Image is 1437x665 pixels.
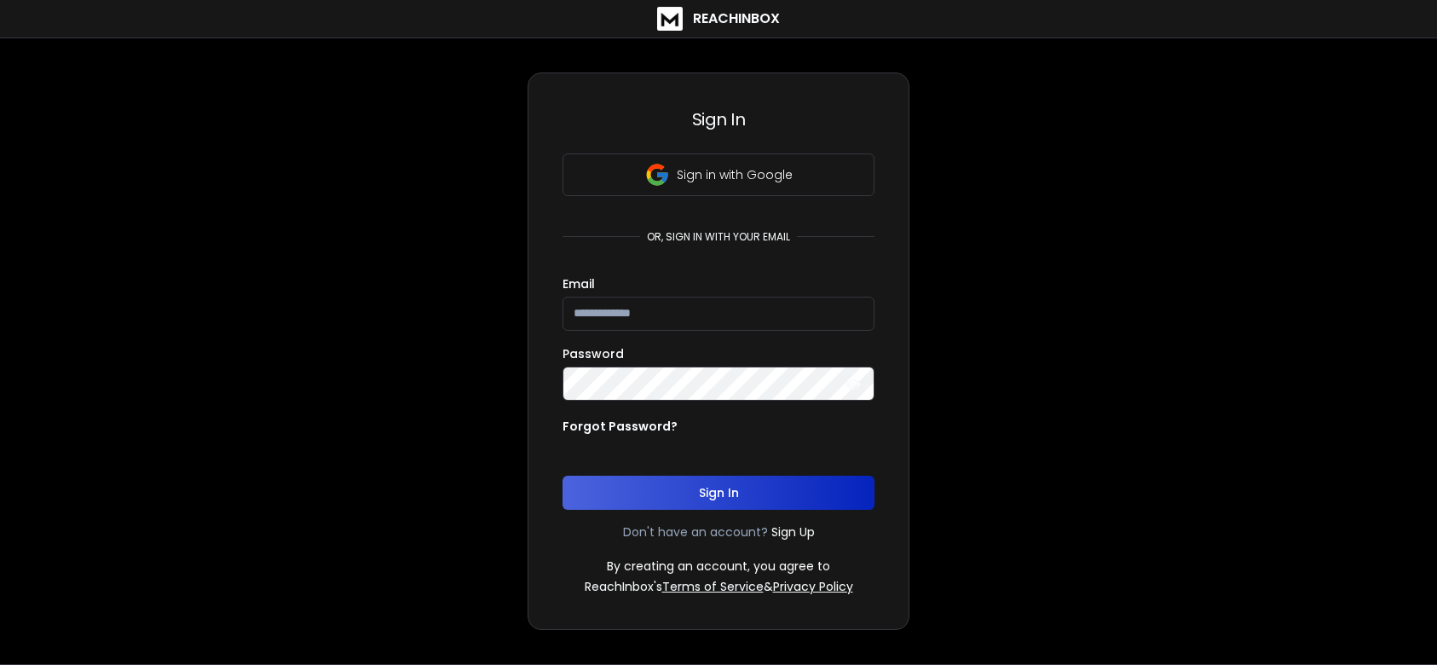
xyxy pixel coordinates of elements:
[662,578,764,595] a: Terms of Service
[563,418,678,435] p: Forgot Password?
[677,166,793,183] p: Sign in with Google
[640,230,797,244] p: or, sign in with your email
[773,578,853,595] a: Privacy Policy
[563,153,874,196] button: Sign in with Google
[771,523,815,541] a: Sign Up
[563,107,874,131] h3: Sign In
[563,476,874,510] button: Sign In
[623,523,768,541] p: Don't have an account?
[607,558,830,575] p: By creating an account, you agree to
[563,348,624,360] label: Password
[585,578,853,595] p: ReachInbox's &
[657,7,780,31] a: ReachInbox
[657,7,683,31] img: logo
[563,278,595,290] label: Email
[693,9,780,29] h1: ReachInbox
